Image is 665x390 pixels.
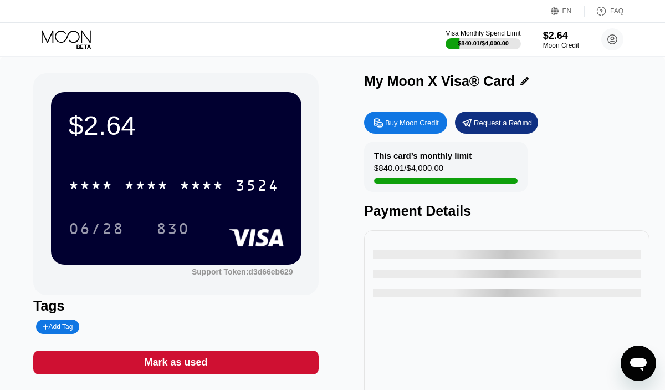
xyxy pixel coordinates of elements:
[455,112,538,134] div: Request a Refund
[585,6,623,17] div: FAQ
[33,351,319,374] div: Mark as used
[474,118,532,128] div: Request a Refund
[69,110,284,141] div: $2.64
[144,356,207,369] div: Mark as used
[551,6,585,17] div: EN
[43,323,73,331] div: Add Tag
[192,267,293,276] div: Support Token:d3d66eb629
[385,118,439,128] div: Buy Moon Credit
[543,30,579,49] div: $2.64Moon Credit
[60,215,132,242] div: 06/28
[192,267,293,276] div: Support Token: d3d66eb629
[446,29,520,37] div: Visa Monthly Spend Limit
[364,112,447,134] div: Buy Moon Credit
[36,320,79,334] div: Add Tag
[364,73,515,89] div: My Moon X Visa® Card
[235,178,279,196] div: 3524
[33,298,319,314] div: Tags
[374,151,472,160] div: This card’s monthly limit
[446,29,520,49] div: Visa Monthly Spend Limit$840.01/$4,000.00
[621,346,656,381] iframe: Кнопка запуска окна обмена сообщениями
[148,215,198,242] div: 830
[364,203,649,219] div: Payment Details
[610,7,623,15] div: FAQ
[374,163,443,178] div: $840.01 / $4,000.00
[156,221,190,239] div: 830
[458,40,509,47] div: $840.01 / $4,000.00
[543,42,579,49] div: Moon Credit
[562,7,572,15] div: EN
[69,221,124,239] div: 06/28
[543,30,579,42] div: $2.64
